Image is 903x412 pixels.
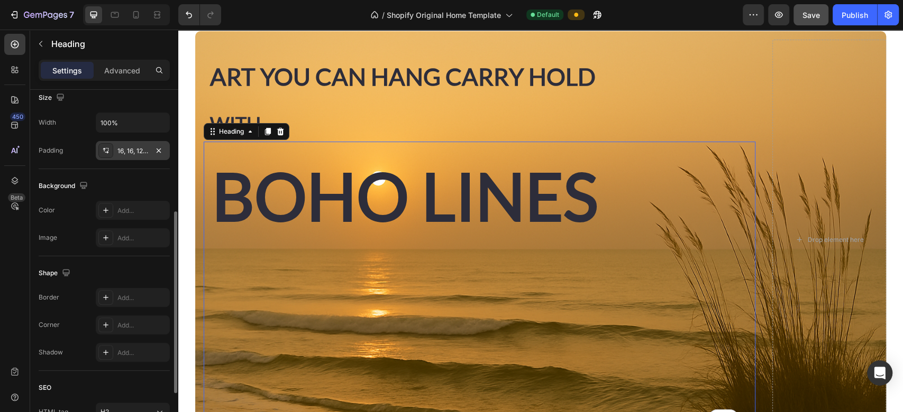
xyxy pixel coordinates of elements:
[52,65,82,76] p: Settings
[117,146,148,156] div: 16, 16, 12, 16
[802,11,820,20] span: Save
[39,118,56,127] div: Width
[51,38,166,50] p: Heading
[39,179,90,193] div: Background
[34,120,569,396] p: BOHO LINES
[178,30,903,412] iframe: To enrich screen reader interactions, please activate Accessibility in Grammarly extension settings
[117,321,167,330] div: Add...
[117,348,167,358] div: Add...
[867,360,892,386] div: Open Intercom Messenger
[96,113,169,132] input: Auto
[39,91,67,105] div: Size
[842,10,868,21] div: Publish
[39,266,72,280] div: Shape
[833,4,877,25] button: Publish
[387,10,501,21] span: Shopify Original Home Template
[25,112,577,402] h2: To enrich screen reader interactions, please activate Accessibility in Grammarly extension settings
[117,233,167,243] div: Add...
[69,8,74,21] p: 7
[39,383,51,392] div: SEO
[537,10,559,20] span: Default
[39,146,63,155] div: Padding
[117,206,167,216] div: Add...
[178,4,221,25] div: Undo/Redo
[382,10,385,21] span: /
[39,293,59,302] div: Border
[39,348,63,357] div: Shadow
[4,4,79,25] button: 7
[39,233,57,242] div: Image
[10,113,25,121] div: 450
[39,320,60,330] div: Corner
[117,293,167,303] div: Add...
[793,4,828,25] button: Save
[39,97,68,107] div: Heading
[630,206,686,214] div: Drop element here
[8,193,25,202] div: Beta
[39,205,55,215] div: Color
[104,65,140,76] p: Advanced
